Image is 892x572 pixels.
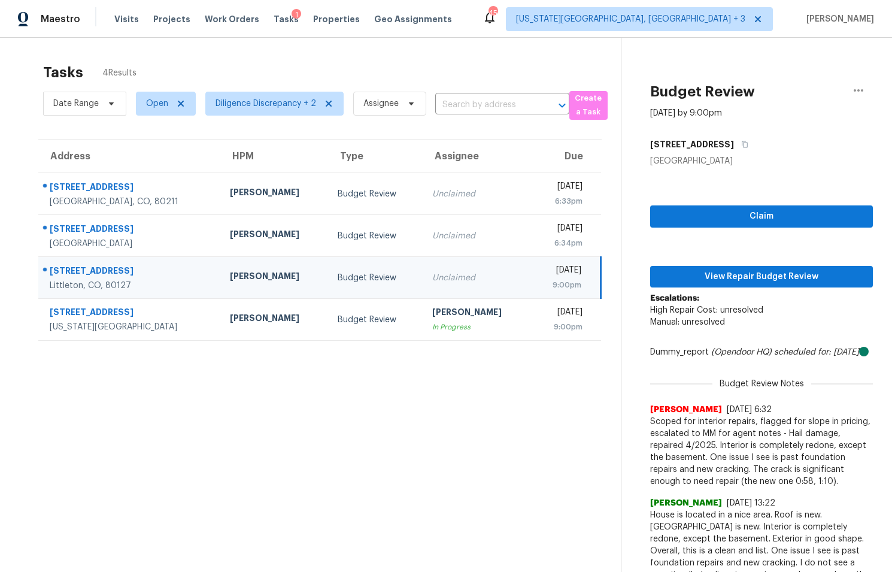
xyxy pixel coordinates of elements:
[432,188,521,200] div: Unclaimed
[540,264,581,279] div: [DATE]
[146,98,168,110] span: Open
[43,66,83,78] h2: Tasks
[727,499,775,507] span: [DATE] 13:22
[650,306,763,314] span: High Repair Cost: unresolved
[650,497,722,509] span: [PERSON_NAME]
[50,265,211,280] div: [STREET_ADDRESS]
[734,134,750,155] button: Copy Address
[650,294,699,302] b: Escalations:
[41,13,80,25] span: Maestro
[338,230,413,242] div: Budget Review
[230,312,318,327] div: [PERSON_NAME]
[774,348,859,356] i: scheduled for: [DATE]
[540,321,582,333] div: 9:00pm
[540,180,582,195] div: [DATE]
[540,222,582,237] div: [DATE]
[153,13,190,25] span: Projects
[712,378,811,390] span: Budget Review Notes
[363,98,399,110] span: Assignee
[650,86,755,98] h2: Budget Review
[50,196,211,208] div: [GEOGRAPHIC_DATA], CO, 80211
[50,321,211,333] div: [US_STATE][GEOGRAPHIC_DATA]
[650,107,722,119] div: [DATE] by 9:00pm
[540,195,582,207] div: 6:33pm
[216,98,316,110] span: Diligence Discrepancy + 2
[50,306,211,321] div: [STREET_ADDRESS]
[50,238,211,250] div: [GEOGRAPHIC_DATA]
[102,67,136,79] span: 4 Results
[50,223,211,238] div: [STREET_ADDRESS]
[554,97,571,114] button: Open
[432,321,521,333] div: In Progress
[802,13,874,25] span: [PERSON_NAME]
[727,405,772,414] span: [DATE] 6:32
[50,280,211,292] div: Littleton, CO, 80127
[230,186,318,201] div: [PERSON_NAME]
[489,7,497,19] div: 45
[292,9,301,21] div: 1
[313,13,360,25] span: Properties
[540,279,581,291] div: 9:00pm
[516,13,745,25] span: [US_STATE][GEOGRAPHIC_DATA], [GEOGRAPHIC_DATA] + 3
[423,140,530,173] th: Assignee
[660,270,863,285] span: View Repair Budget Review
[650,416,873,488] span: Scoped for interior repairs, flagged for slope in pricing, escalated to MM for agent notes - Hail...
[114,13,139,25] span: Visits
[432,272,521,284] div: Unclaimed
[650,266,873,288] button: View Repair Budget Review
[660,209,863,224] span: Claim
[650,346,873,358] div: Dummy_report
[540,237,582,249] div: 6:34pm
[230,270,318,285] div: [PERSON_NAME]
[53,98,99,110] span: Date Range
[711,348,772,356] i: (Opendoor HQ)
[530,140,600,173] th: Due
[50,181,211,196] div: [STREET_ADDRESS]
[432,306,521,321] div: [PERSON_NAME]
[575,92,602,119] span: Create a Task
[220,140,328,173] th: HPM
[338,314,413,326] div: Budget Review
[230,228,318,243] div: [PERSON_NAME]
[338,188,413,200] div: Budget Review
[650,318,725,326] span: Manual: unresolved
[650,155,873,167] div: [GEOGRAPHIC_DATA]
[569,91,608,120] button: Create a Task
[650,205,873,228] button: Claim
[650,138,734,150] h5: [STREET_ADDRESS]
[328,140,423,173] th: Type
[205,13,259,25] span: Work Orders
[540,306,582,321] div: [DATE]
[650,404,722,416] span: [PERSON_NAME]
[435,96,536,114] input: Search by address
[374,13,452,25] span: Geo Assignments
[338,272,413,284] div: Budget Review
[274,15,299,23] span: Tasks
[38,140,220,173] th: Address
[432,230,521,242] div: Unclaimed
